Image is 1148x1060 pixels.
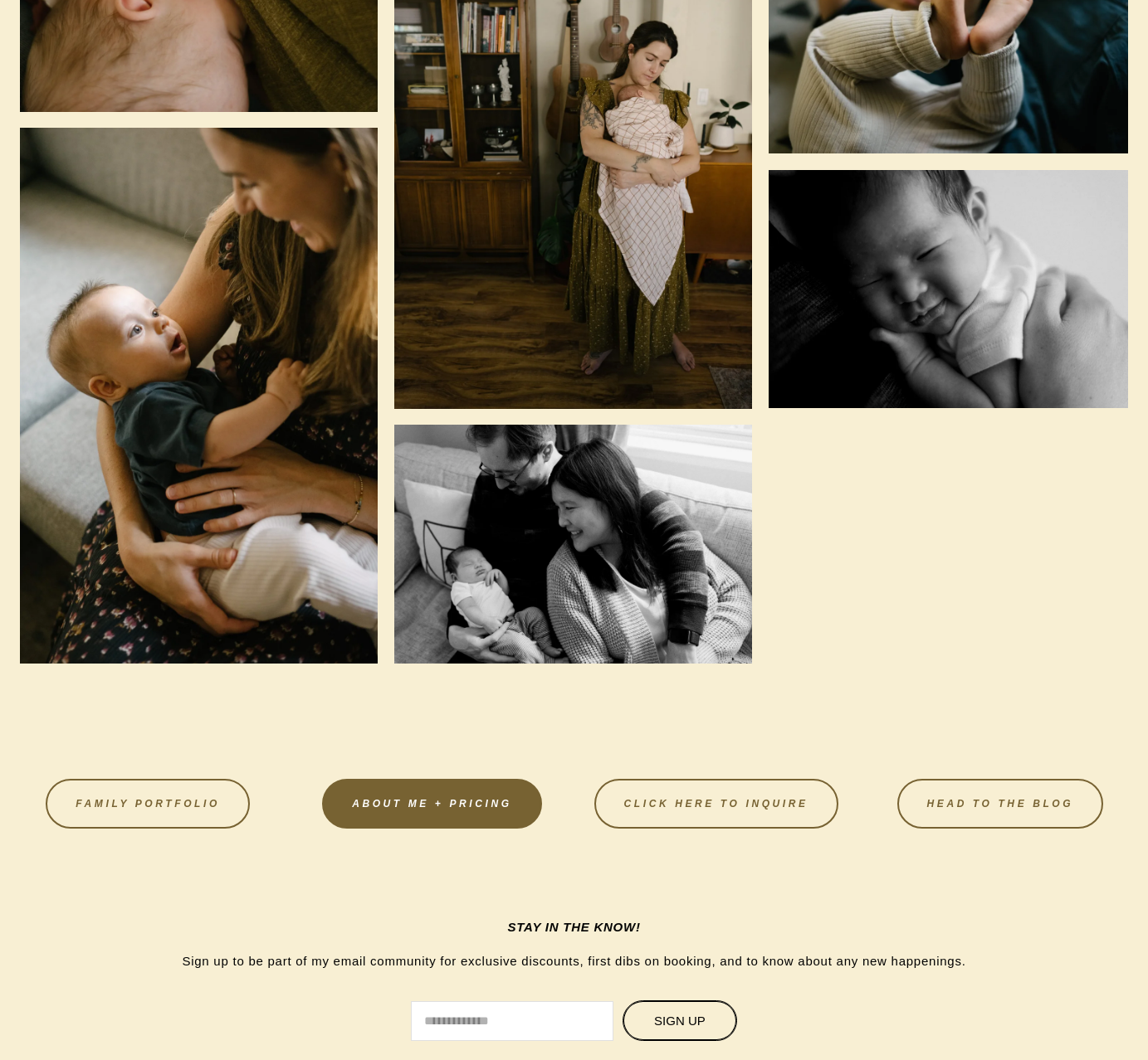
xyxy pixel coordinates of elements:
a: About Me + Pricing [322,779,541,829]
img: tran-backman-2020-jackipotorkephoto-23.jpg [394,425,752,664]
img: pickett-2024-jackipotorkephoto-18.jpg [20,128,378,664]
p: Sign up to be part of my email community for exclusive discounts, first dibs on booking, and to k... [139,951,1010,971]
button: Sign Up [623,1000,738,1041]
a: HEAD TO THE BLOG [897,779,1104,829]
a: CLICK HERE TO INQUIRE [594,779,838,829]
a: FAMILY PORTFOLIO [46,779,250,829]
span: Sign Up [654,1014,706,1028]
em: STAY IN THE KNOW! [507,920,640,934]
img: tran-backman-2020-jackipotorkephoto-80.jpg [769,170,1128,408]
